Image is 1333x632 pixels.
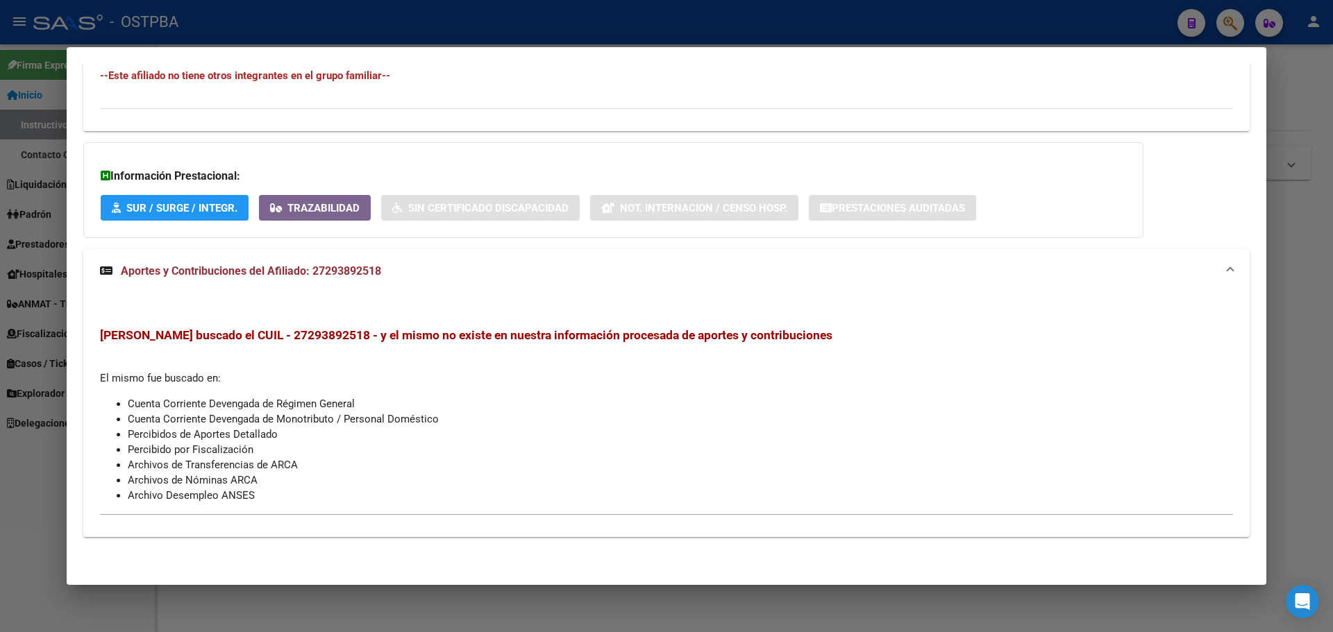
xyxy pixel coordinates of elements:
h4: --Este afiliado no tiene otros integrantes en el grupo familiar-- [100,68,1233,83]
div: Aportes y Contribuciones del Afiliado: 27293892518 [83,293,1250,537]
span: [PERSON_NAME] buscado el CUIL - 27293892518 - y el mismo no existe en nuestra información procesa... [100,328,832,342]
button: Prestaciones Auditadas [809,195,976,221]
li: Cuenta Corriente Devengada de Régimen General [128,396,1233,411]
li: Archivo Desempleo ANSES [128,488,1233,503]
button: Sin Certificado Discapacidad [381,195,580,221]
li: Archivos de Transferencias de ARCA [128,457,1233,472]
span: Sin Certificado Discapacidad [408,202,569,214]
span: Trazabilidad [287,202,360,214]
span: SUR / SURGE / INTEGR. [126,202,237,214]
span: Prestaciones Auditadas [832,202,965,214]
li: Cuenta Corriente Devengada de Monotributo / Personal Doméstico [128,411,1233,427]
div: El mismo fue buscado en: [100,327,1233,503]
button: Trazabilidad [259,195,371,221]
span: Not. Internacion / Censo Hosp. [620,202,787,214]
li: Percibidos de Aportes Detallado [128,427,1233,442]
button: Not. Internacion / Censo Hosp. [590,195,798,221]
button: SUR / SURGE / INTEGR. [101,195,249,221]
li: Archivos de Nóminas ARCA [128,472,1233,488]
li: Percibido por Fiscalización [128,442,1233,457]
mat-expansion-panel-header: Aportes y Contribuciones del Afiliado: 27293892518 [83,249,1250,293]
div: Open Intercom Messenger [1286,585,1319,618]
span: Aportes y Contribuciones del Afiliado: 27293892518 [121,264,381,277]
h3: Información Prestacional: [101,168,1126,185]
